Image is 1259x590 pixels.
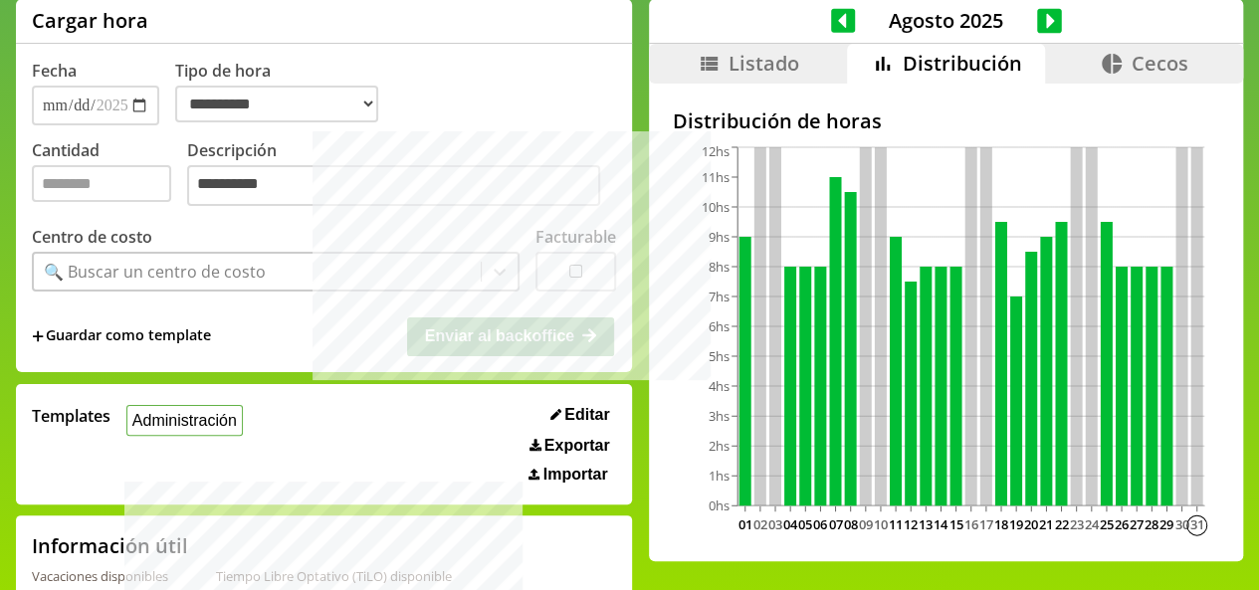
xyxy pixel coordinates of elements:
text: 11 [889,515,903,533]
text: 09 [859,515,873,533]
tspan: 1hs [709,467,730,485]
label: Descripción [187,139,616,212]
text: 01 [738,515,752,533]
text: 30 [1174,515,1188,533]
text: 13 [919,515,933,533]
text: 03 [768,515,782,533]
tspan: 6hs [709,317,730,335]
h2: Información útil [32,532,188,559]
span: Templates [32,405,110,427]
span: +Guardar como template [32,325,211,347]
textarea: Descripción [187,165,600,207]
tspan: 3hs [709,407,730,425]
text: 21 [1039,515,1053,533]
span: Cecos [1132,50,1188,77]
tspan: 2hs [709,437,730,455]
text: 17 [979,515,993,533]
text: 31 [1190,515,1204,533]
tspan: 8hs [709,258,730,276]
text: 26 [1115,515,1129,533]
text: 05 [798,515,812,533]
span: Exportar [544,437,610,455]
text: 29 [1159,515,1173,533]
text: 07 [828,515,842,533]
label: Fecha [32,60,77,82]
tspan: 10hs [702,198,730,216]
button: Administración [126,405,243,436]
span: Importar [543,466,608,484]
tspan: 12hs [702,142,730,160]
text: 15 [948,515,962,533]
span: Agosto 2025 [855,7,1037,34]
span: Listado [729,50,799,77]
text: 20 [1024,515,1038,533]
button: Exportar [524,436,615,456]
text: 04 [783,515,798,533]
text: 16 [964,515,978,533]
tspan: 7hs [709,288,730,305]
span: Distribución [903,50,1022,77]
tspan: 11hs [702,168,730,186]
span: + [32,325,44,347]
text: 12 [904,515,918,533]
text: 22 [1054,515,1068,533]
text: 18 [994,515,1008,533]
h2: Distribución de horas [673,107,1219,134]
text: 28 [1145,515,1158,533]
input: Cantidad [32,165,171,202]
text: 24 [1085,515,1100,533]
text: 02 [753,515,767,533]
text: 23 [1069,515,1083,533]
div: 🔍 Buscar un centro de costo [44,261,266,283]
div: Vacaciones disponibles [32,567,168,585]
label: Centro de costo [32,226,152,248]
text: 10 [874,515,888,533]
label: Tipo de hora [175,60,394,125]
tspan: 5hs [709,347,730,365]
h2: Métricas [673,557,757,584]
div: Tiempo Libre Optativo (TiLO) disponible [216,567,452,585]
label: Facturable [535,226,616,248]
text: 25 [1100,515,1114,533]
span: Editar [564,406,609,424]
tspan: 9hs [709,228,730,246]
text: 06 [813,515,827,533]
text: 08 [844,515,858,533]
label: Cantidad [32,139,187,212]
select: Tipo de hora [175,86,378,122]
button: Editar [544,405,616,425]
text: 19 [1009,515,1023,533]
tspan: 4hs [709,377,730,395]
h1: Cargar hora [32,7,148,34]
text: 27 [1130,515,1144,533]
tspan: 0hs [709,496,730,514]
text: 14 [934,515,948,533]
